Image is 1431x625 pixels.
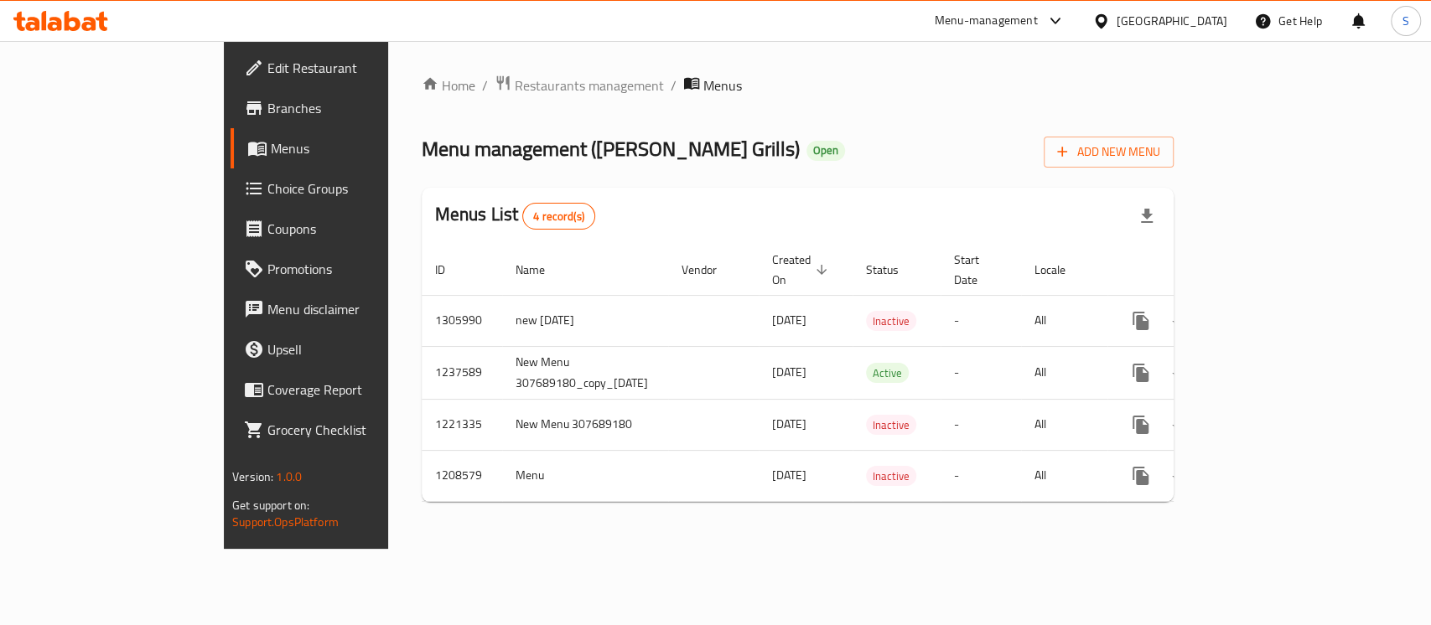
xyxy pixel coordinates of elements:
span: [DATE] [772,309,806,331]
th: Actions [1107,245,1295,296]
td: All [1021,399,1107,450]
span: Upsell [267,339,449,359]
a: Menus [231,128,463,168]
span: S [1402,12,1409,30]
div: Inactive [866,415,916,435]
span: Menu management ( [PERSON_NAME] Grills ) [422,130,800,168]
span: Inactive [866,416,916,435]
span: [DATE] [772,413,806,435]
span: Name [516,260,567,280]
button: Change Status [1161,301,1201,341]
span: Locale [1034,260,1087,280]
a: Coverage Report [231,369,463,410]
span: Promotions [267,259,449,279]
a: Restaurants management [495,75,664,96]
span: Active [866,364,909,383]
td: All [1021,295,1107,346]
span: Branches [267,98,449,118]
td: New Menu 307689180 [502,399,668,450]
button: more [1121,301,1161,341]
span: Coverage Report [267,380,449,400]
span: Inactive [866,312,916,331]
h2: Menus List [435,202,595,230]
a: Branches [231,88,463,128]
span: Open [806,143,845,158]
div: Active [866,363,909,383]
a: Grocery Checklist [231,410,463,450]
a: Menu disclaimer [231,289,463,329]
span: Status [866,260,920,280]
td: new [DATE] [502,295,668,346]
div: Total records count [522,203,595,230]
button: more [1121,456,1161,496]
li: / [671,75,677,96]
span: Menu disclaimer [267,299,449,319]
span: Grocery Checklist [267,420,449,440]
div: Open [806,141,845,161]
div: [GEOGRAPHIC_DATA] [1117,12,1227,30]
span: Menus [703,75,742,96]
nav: breadcrumb [422,75,1174,96]
li: / [482,75,488,96]
a: Edit Restaurant [231,48,463,88]
a: Support.OpsPlatform [232,511,339,533]
a: Coupons [231,209,463,249]
button: Add New Menu [1044,137,1174,168]
span: ID [435,260,467,280]
span: 1.0.0 [276,466,302,488]
button: Change Status [1161,353,1201,393]
div: Inactive [866,311,916,331]
td: - [941,450,1021,501]
a: Choice Groups [231,168,463,209]
span: Inactive [866,467,916,486]
td: Menu [502,450,668,501]
div: Export file [1127,196,1167,236]
span: Start Date [954,250,1001,290]
button: more [1121,405,1161,445]
span: Created On [772,250,832,290]
a: Upsell [231,329,463,369]
td: New Menu 307689180_copy_[DATE] [502,346,668,399]
td: - [941,295,1021,346]
span: Menus [271,138,449,158]
span: [DATE] [772,361,806,383]
span: Coupons [267,219,449,239]
div: Inactive [866,466,916,486]
span: 4 record(s) [523,209,594,225]
div: Menu-management [935,11,1038,31]
table: enhanced table [422,245,1295,502]
span: Add New Menu [1057,142,1160,163]
button: Change Status [1161,456,1201,496]
button: more [1121,353,1161,393]
td: All [1021,346,1107,399]
span: Restaurants management [515,75,664,96]
span: [DATE] [772,464,806,486]
td: - [941,346,1021,399]
td: - [941,399,1021,450]
span: Version: [232,466,273,488]
span: Edit Restaurant [267,58,449,78]
a: Promotions [231,249,463,289]
span: Choice Groups [267,178,449,199]
span: Get support on: [232,494,309,516]
td: All [1021,450,1107,501]
span: Vendor [682,260,739,280]
button: Change Status [1161,405,1201,445]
